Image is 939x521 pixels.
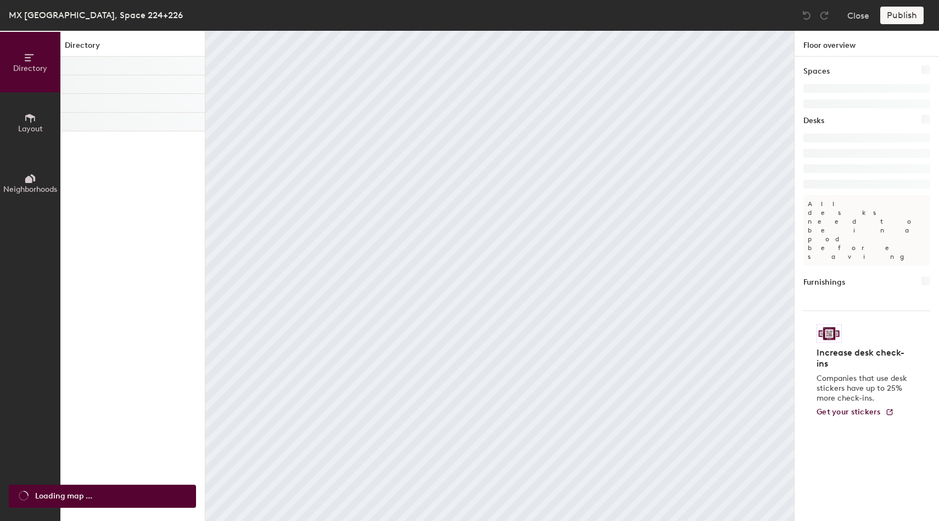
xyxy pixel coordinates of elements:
[60,40,205,57] h1: Directory
[205,31,794,521] canvas: Map
[803,115,824,127] h1: Desks
[801,10,812,21] img: Undo
[817,408,894,417] a: Get your stickers
[803,65,830,77] h1: Spaces
[817,407,881,417] span: Get your stickers
[3,185,57,194] span: Neighborhoods
[847,7,869,24] button: Close
[819,10,830,21] img: Redo
[18,124,43,134] span: Layout
[795,31,939,57] h1: Floor overview
[35,490,92,502] span: Loading map ...
[817,324,842,343] img: Sticker logo
[803,276,845,289] h1: Furnishings
[9,8,183,22] div: MX [GEOGRAPHIC_DATA], Space 224+226
[817,347,910,369] h4: Increase desk check-ins
[13,64,47,73] span: Directory
[817,374,910,403] p: Companies that use desk stickers have up to 25% more check-ins.
[803,195,930,265] p: All desks need to be in a pod before saving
